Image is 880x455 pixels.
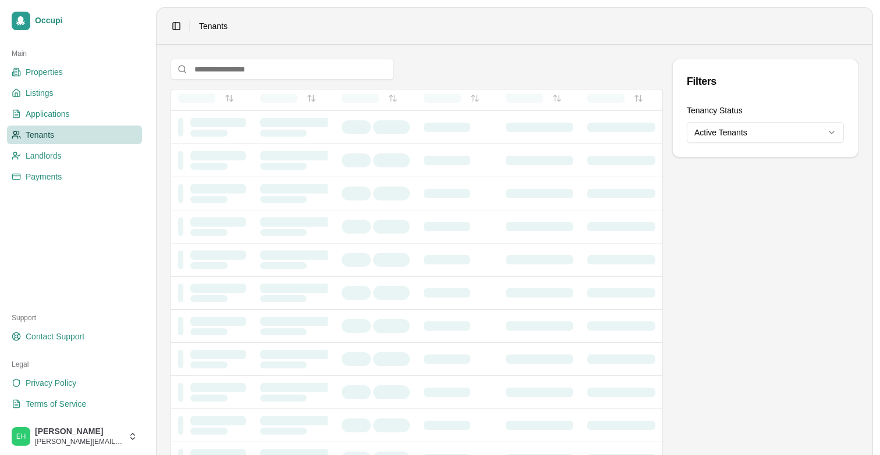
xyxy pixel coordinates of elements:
[12,427,30,446] img: Emily Hart
[7,422,142,450] button: Emily Hart[PERSON_NAME][PERSON_NAME][EMAIL_ADDRESS][DOMAIN_NAME]
[26,66,63,78] span: Properties
[26,331,84,342] span: Contact Support
[687,73,844,89] div: Filters
[7,7,142,35] a: Occupi
[7,327,142,346] a: Contact Support
[199,20,228,32] nav: breadcrumb
[35,437,123,446] span: [PERSON_NAME][EMAIL_ADDRESS][DOMAIN_NAME]
[7,105,142,123] a: Applications
[26,129,54,141] span: Tenants
[7,63,142,81] a: Properties
[26,377,76,389] span: Privacy Policy
[199,20,228,32] span: Tenants
[35,16,137,26] span: Occupi
[7,395,142,413] a: Terms of Service
[26,150,62,162] span: Landlords
[687,106,743,115] label: Tenancy Status
[26,87,53,99] span: Listings
[7,84,142,102] a: Listings
[26,171,62,182] span: Payments
[26,398,86,410] span: Terms of Service
[26,108,70,120] span: Applications
[7,374,142,392] a: Privacy Policy
[7,44,142,63] div: Main
[35,427,123,437] span: [PERSON_NAME]
[7,167,142,186] a: Payments
[7,126,142,144] a: Tenants
[7,309,142,327] div: Support
[7,355,142,374] div: Legal
[7,146,142,165] a: Landlords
